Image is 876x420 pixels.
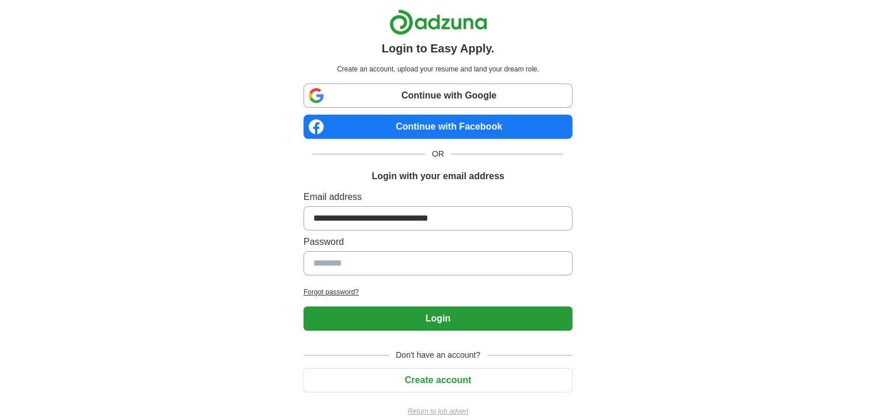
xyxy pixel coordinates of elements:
button: Create account [304,368,572,392]
label: Password [304,235,572,249]
img: Adzuna logo [389,9,487,35]
button: Login [304,307,572,331]
a: Continue with Google [304,84,572,108]
a: Continue with Facebook [304,115,572,139]
p: Create an account, upload your resume and land your dream role. [306,64,570,74]
h1: Login to Easy Apply. [382,40,495,57]
h1: Login with your email address [371,169,504,183]
label: Email address [304,190,572,204]
a: Forgot password? [304,287,572,297]
span: Don't have an account? [389,349,487,361]
a: Return to job advert [304,406,572,417]
a: Create account [304,375,572,385]
span: OR [425,148,451,160]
